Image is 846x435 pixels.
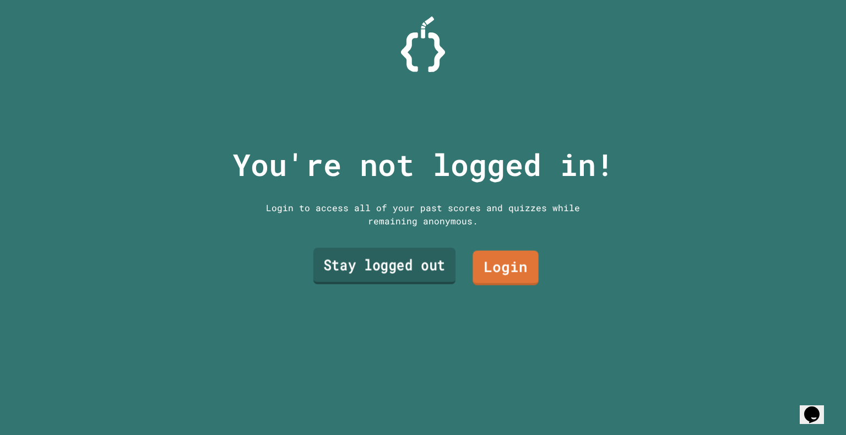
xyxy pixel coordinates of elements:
[473,251,538,285] a: Login
[258,201,588,228] div: Login to access all of your past scores and quizzes while remaining anonymous.
[401,16,445,72] img: Logo.svg
[313,248,455,284] a: Stay logged out
[800,391,835,424] iframe: chat widget
[232,142,614,188] p: You're not logged in!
